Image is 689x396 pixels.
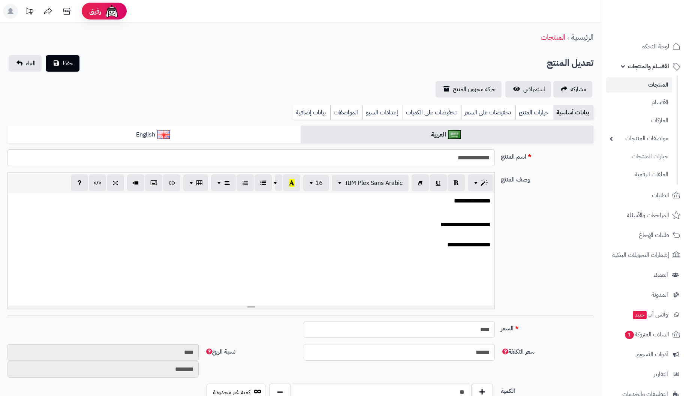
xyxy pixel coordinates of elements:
a: الطلبات [606,186,685,204]
a: السلات المتروكة1 [606,325,685,343]
span: أدوات التسويق [635,349,668,360]
a: الغاء [9,55,42,72]
span: الطلبات [652,190,669,201]
button: IBM Plex Sans Arabic [332,175,409,191]
label: وصف المنتج [498,172,596,184]
span: الغاء [26,59,36,68]
a: العملاء [606,266,685,284]
span: حفظ [62,59,73,68]
a: حركة مخزون المنتج [436,81,502,97]
a: أدوات التسويق [606,345,685,363]
span: الأقسام والمنتجات [628,61,669,72]
a: تخفيضات على الكميات [403,105,461,120]
span: 16 [315,178,323,187]
span: حركة مخزون المنتج [453,85,496,94]
span: مشاركه [571,85,586,94]
img: ai-face.png [104,4,119,19]
a: المراجعات والأسئلة [606,206,685,224]
span: وآتس آب [632,309,668,320]
a: خيارات المنتجات [606,148,672,165]
a: الرئيسية [571,31,593,43]
span: المدونة [652,289,668,300]
button: حفظ [46,55,79,72]
img: logo-2.png [638,9,682,24]
a: وآتس آبجديد [606,306,685,324]
img: العربية [448,130,461,139]
a: خيارات المنتج [515,105,553,120]
a: الملفات الرقمية [606,166,672,183]
span: استعراض [523,85,545,94]
a: مشاركه [553,81,592,97]
a: إعدادات السيو [362,105,403,120]
a: استعراض [505,81,551,97]
label: الكمية [498,384,596,396]
span: IBM Plex Sans Arabic [345,178,403,187]
label: اسم المنتج [498,149,596,161]
a: المنتجات [606,77,672,93]
label: السعر [498,321,596,333]
img: English [157,130,170,139]
a: التقارير [606,365,685,383]
a: English [7,126,301,144]
a: مواصفات المنتجات [606,130,672,147]
a: العربية [301,126,594,144]
a: المواصفات [330,105,362,120]
a: تخفيضات على السعر [461,105,515,120]
h2: تعديل المنتج [547,55,593,71]
a: بيانات أساسية [553,105,593,120]
a: المنتجات [541,31,565,43]
a: بيانات إضافية [293,105,330,120]
span: العملاء [653,270,668,280]
button: 16 [303,175,329,191]
span: 1 [625,330,634,339]
a: إشعارات التحويلات البنكية [606,246,685,264]
a: المدونة [606,286,685,304]
span: جديد [633,311,647,319]
a: طلبات الإرجاع [606,226,685,244]
span: رفيق [89,7,101,16]
span: سعر التكلفة [501,347,535,356]
span: نسبة الربح [205,347,235,356]
span: السلات المتروكة [624,329,669,340]
span: إشعارات التحويلات البنكية [612,250,669,260]
span: طلبات الإرجاع [639,230,669,240]
a: الماركات [606,112,672,129]
a: تحديثات المنصة [20,4,39,21]
a: لوحة التحكم [606,37,685,55]
span: المراجعات والأسئلة [627,210,669,220]
span: لوحة التحكم [641,41,669,52]
span: التقارير [654,369,668,379]
a: الأقسام [606,94,672,111]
